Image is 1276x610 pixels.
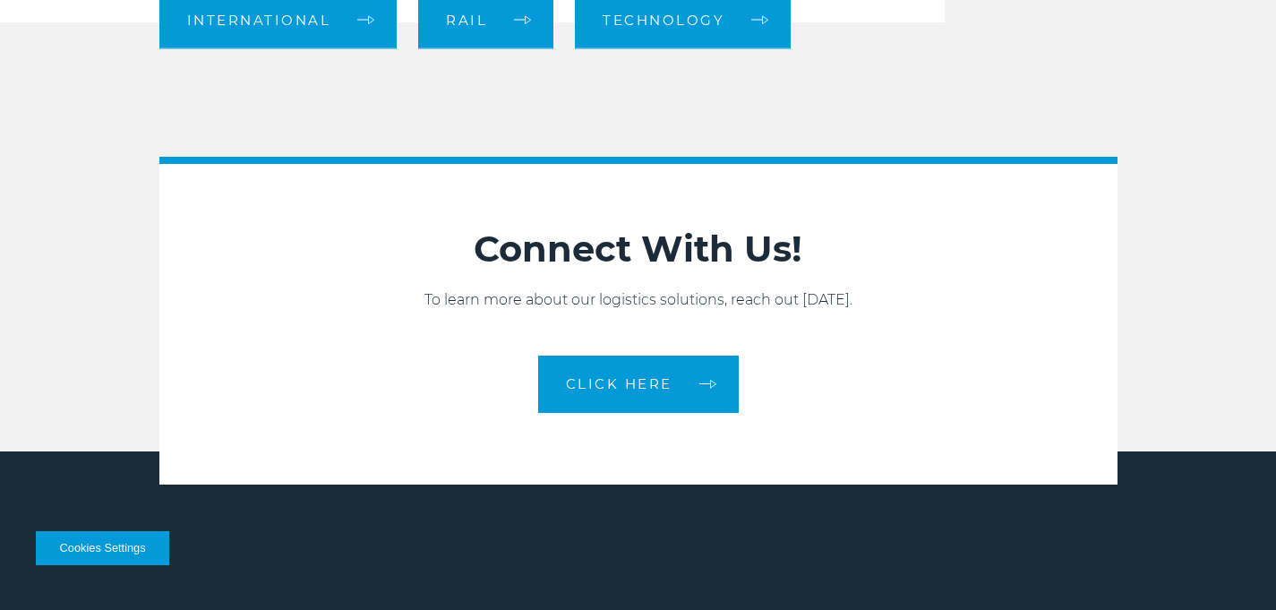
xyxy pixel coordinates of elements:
[187,13,331,27] span: International
[538,356,739,413] a: CLICK HERE arrow arrow
[36,531,169,565] button: Cookies Settings
[566,377,672,391] span: CLICK HERE
[159,227,1118,271] h2: Connect With Us!
[159,289,1118,311] p: To learn more about our logistics solutions, reach out [DATE].
[446,13,487,27] span: Rail
[603,13,724,27] span: Technology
